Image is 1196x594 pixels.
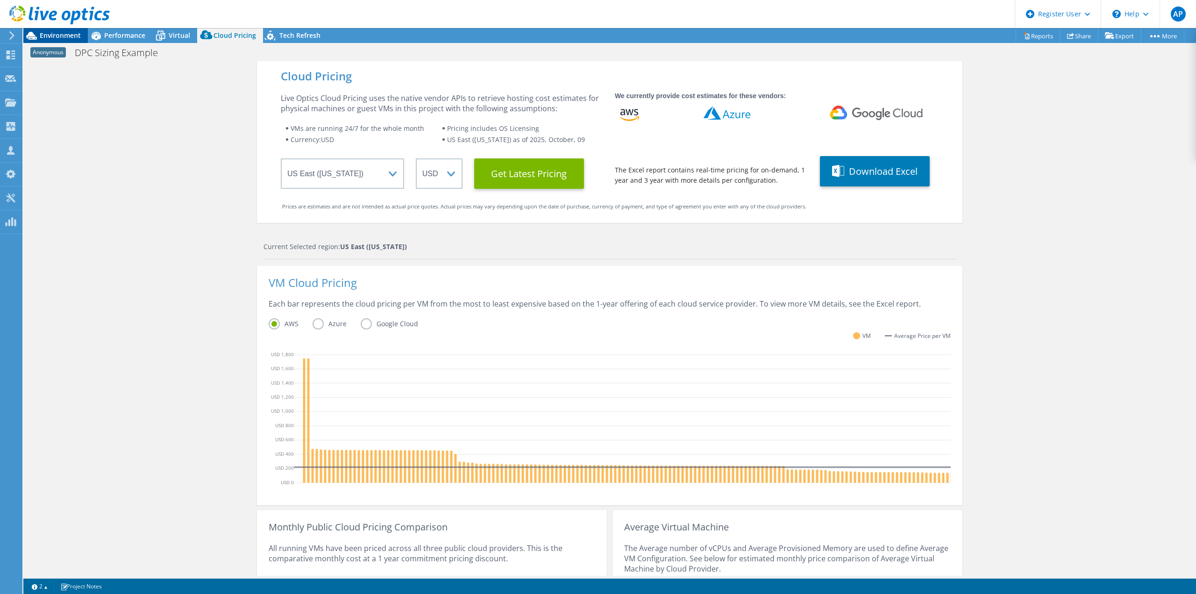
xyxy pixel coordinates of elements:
[624,532,951,590] div: The Average number of vCPUs and Average Provisioned Memory are used to define Average VM Configur...
[40,31,81,40] span: Environment
[447,135,585,144] span: US East ([US_STATE]) as of 2025, October, 09
[54,580,108,592] a: Project Notes
[291,135,334,144] span: Currency: USD
[275,465,294,471] text: USD 200
[281,93,603,114] div: Live Optics Cloud Pricing uses the native vendor APIs to retrieve hosting cost estimates for phys...
[269,522,595,532] div: Monthly Public Cloud Pricing Comparison
[1171,7,1186,21] span: AP
[282,201,937,212] div: Prices are estimates and are not intended as actual price quotes. Actual prices may vary dependin...
[275,436,294,443] text: USD 600
[275,450,294,457] text: USD 400
[1060,29,1098,43] a: Share
[269,278,951,299] div: VM Cloud Pricing
[271,394,294,400] text: USD 1,200
[269,318,313,329] label: AWS
[474,158,584,189] button: Get Latest Pricing
[271,408,294,414] text: USD 1,000
[25,580,54,592] a: 2
[1016,29,1061,43] a: Reports
[894,331,951,341] span: Average Price per VM
[263,242,957,252] div: Current Selected region:
[624,522,951,532] div: Average Virtual Machine
[361,318,432,329] label: Google Cloud
[291,124,424,133] span: VMs are running 24/7 for the whole month
[271,379,294,386] text: USD 1,400
[275,422,294,429] text: USD 800
[862,330,871,341] span: VM
[281,479,294,485] text: USD 0
[271,351,294,357] text: USD 1,800
[214,31,256,40] span: Cloud Pricing
[269,299,951,318] div: Each bar represents the cloud pricing per VM from the most to least expensive based on the 1-year...
[279,31,320,40] span: Tech Refresh
[1141,29,1184,43] a: More
[71,48,172,58] h1: DPC Sizing Example
[615,165,808,186] div: The Excel report contains real-time pricing for on-demand, 1 year and 3 year with more details pe...
[820,156,930,186] button: Download Excel
[169,31,190,40] span: Virtual
[447,124,539,133] span: Pricing includes OS Licensing
[104,31,145,40] span: Performance
[30,47,66,57] span: Anonymous
[269,532,595,590] div: All running VMs have been priced across all three public cloud providers. This is the comparative...
[271,365,294,372] text: USD 1,600
[1112,10,1121,18] svg: \n
[615,92,786,100] strong: We currently provide cost estimates for these vendors:
[340,242,407,251] strong: US East ([US_STATE])
[281,71,939,81] div: Cloud Pricing
[313,318,361,329] label: Azure
[1098,29,1141,43] a: Export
